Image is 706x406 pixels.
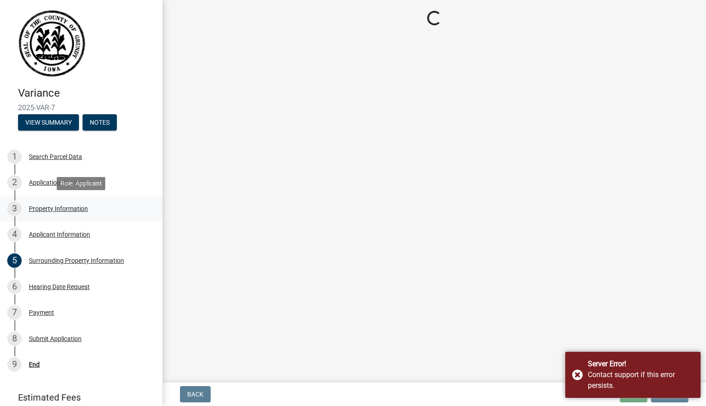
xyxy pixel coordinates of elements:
div: 7 [7,305,22,320]
wm-modal-confirm: Summary [18,119,79,126]
div: Search Parcel Data [29,154,82,160]
button: Back [180,386,211,402]
div: 5 [7,253,22,268]
span: Back [187,391,203,398]
div: Server Error! [588,359,694,369]
div: Hearing Date Request [29,284,90,290]
div: End [29,361,40,368]
button: Notes [83,114,117,131]
div: Applicant Information [29,231,90,238]
span: 2025-VAR-7 [18,103,144,112]
div: Surrounding Property Information [29,257,124,264]
div: 2 [7,175,22,190]
h4: Variance [18,87,155,100]
div: 8 [7,331,22,346]
div: Property Information [29,205,88,212]
div: Contact support if this error persists. [588,369,694,391]
img: Grundy County, Iowa [18,9,86,77]
div: Payment [29,309,54,316]
div: 6 [7,280,22,294]
wm-modal-confirm: Notes [83,119,117,126]
div: Role: Applicant [57,177,106,190]
button: View Summary [18,114,79,131]
div: 4 [7,227,22,242]
div: 9 [7,357,22,372]
div: Application Infomation [29,179,93,186]
div: 1 [7,149,22,164]
div: Submit Application [29,336,82,342]
div: 3 [7,201,22,216]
